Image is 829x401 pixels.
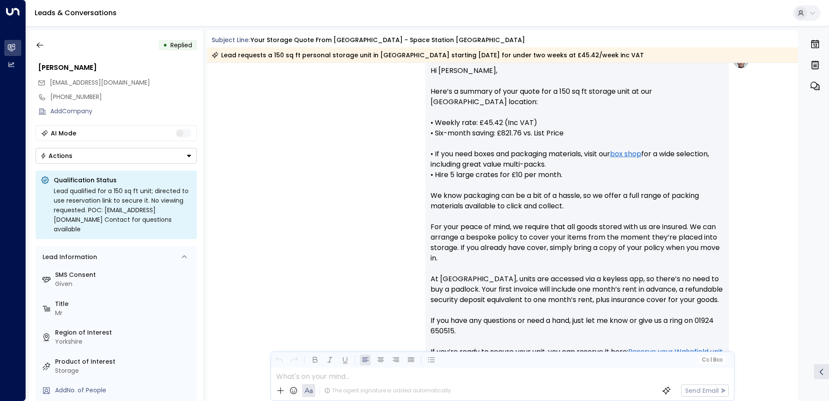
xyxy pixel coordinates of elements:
div: Mr [55,309,193,318]
span: Replied [170,41,192,49]
p: Qualification Status [54,176,192,184]
div: Lead requests a 150 sq ft personal storage unit in [GEOGRAPHIC_DATA] starting [DATE] for under tw... [212,51,644,59]
div: Lead qualified for a 150 sq ft unit; directed to use reservation link to secure it. No viewing re... [54,186,192,234]
div: • [163,37,167,53]
a: box shop [610,149,641,159]
div: AddCompany [50,107,197,116]
div: The agent signature is added automatically [324,387,451,394]
div: AddNo. of People [55,386,193,395]
div: Storage [55,366,193,375]
a: Leads & Conversations [35,8,117,18]
button: Cc|Bcc [698,356,726,364]
div: Given [55,279,193,289]
span: Cc Bcc [702,357,722,363]
label: Product of Interest [55,357,193,366]
span: [EMAIL_ADDRESS][DOMAIN_NAME] [50,78,150,87]
div: [PERSON_NAME] [38,62,197,73]
button: Undo [274,355,284,365]
div: Lead Information [39,253,97,262]
div: Actions [40,152,72,160]
a: Reserve your Wakefield unit [628,347,723,357]
div: Your storage quote from [GEOGRAPHIC_DATA] - Space Station [GEOGRAPHIC_DATA] [251,36,525,45]
label: SMS Consent [55,270,193,279]
p: Hi [PERSON_NAME], Here’s a summary of your quote for a 150 sq ft storage unit at our [GEOGRAPHIC_... [431,66,724,399]
label: Region of Interest [55,328,193,337]
div: Button group with a nested menu [36,148,197,164]
div: AI Mode [51,129,76,138]
button: Actions [36,148,197,164]
label: Title [55,299,193,309]
div: Yorkshire [55,337,193,346]
span: zagifujaxu@gmail.com [50,78,150,87]
button: Redo [289,355,300,365]
span: | [710,357,712,363]
span: Subject Line: [212,36,250,44]
div: [PHONE_NUMBER] [50,92,197,102]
